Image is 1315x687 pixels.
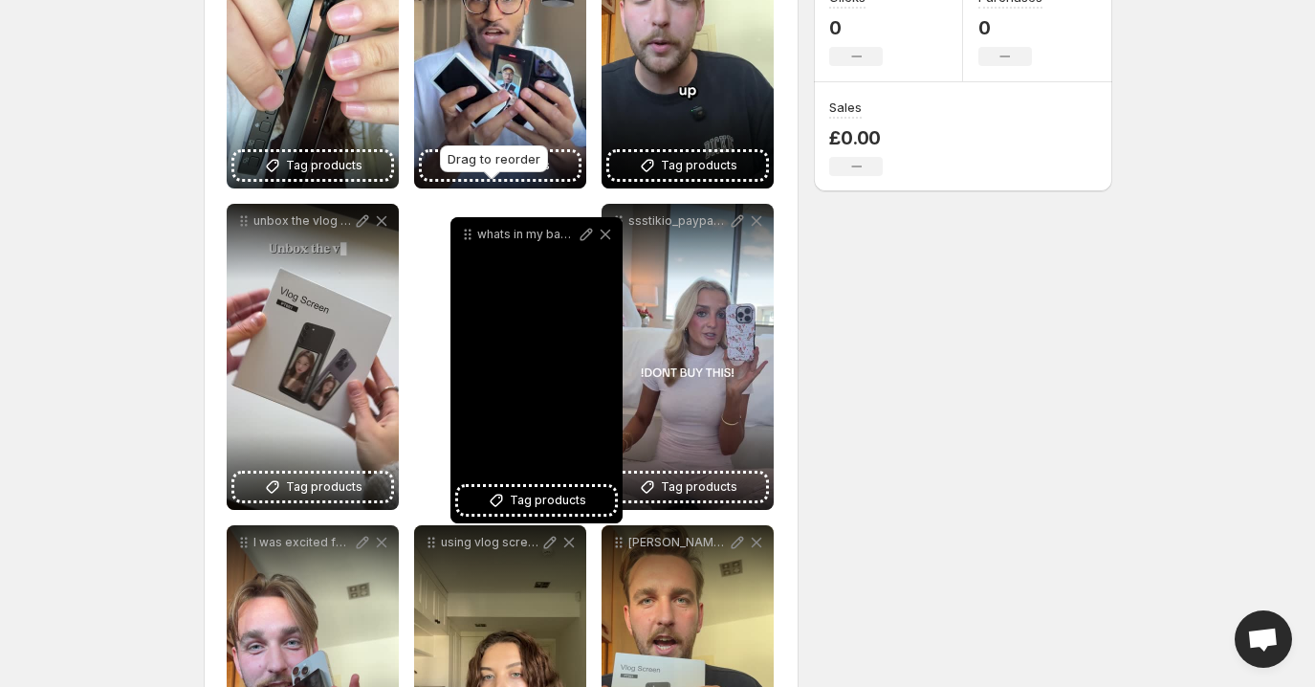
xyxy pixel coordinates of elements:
[510,491,586,510] span: Tag products
[422,152,579,179] button: Tag products
[609,474,766,500] button: Tag products
[829,126,883,149] p: £0.00
[661,156,737,175] span: Tag products
[661,477,737,497] span: Tag products
[1235,610,1292,668] div: Open chat
[978,16,1042,39] p: 0
[253,213,353,229] p: unbox the vlog screen with me
[234,474,391,500] button: Tag products
[602,204,774,510] div: ssstikio_paypayfinds_1758705212930Tag products
[829,98,862,117] h3: Sales
[450,217,623,523] div: whats in my bag adTag products
[628,213,728,229] p: ssstikio_paypayfinds_1758705212930
[477,227,577,242] p: whats in my bag ad
[829,16,883,39] p: 0
[253,535,353,550] p: I was excited for my vlog screen - [PERSON_NAME]
[286,156,362,175] span: Tag products
[227,204,399,510] div: unbox the vlog screen with meTag products
[441,535,540,550] p: using vlog screen
[458,487,615,514] button: Tag products
[234,152,391,179] button: Tag products
[286,477,362,497] span: Tag products
[628,535,728,550] p: [PERSON_NAME] unboxing
[609,152,766,179] button: Tag products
